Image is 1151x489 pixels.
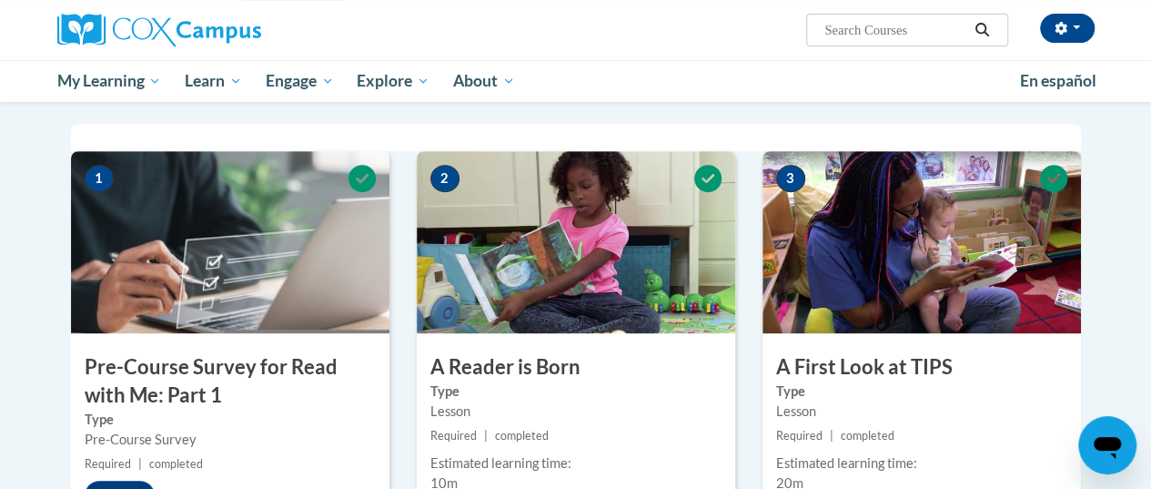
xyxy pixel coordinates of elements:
label: Type [776,382,1067,402]
span: completed [149,457,203,471]
label: Type [430,382,722,402]
span: 3 [776,165,805,192]
h3: A First Look at TIPS [762,353,1081,382]
span: completed [495,429,549,443]
img: Cox Campus [57,14,261,46]
a: Cox Campus [57,14,385,46]
div: Estimated learning time: [776,453,1067,474]
div: Pre-Course Survey [85,430,376,450]
span: Learn [185,70,242,92]
span: Required [430,429,477,443]
a: Learn [173,60,254,102]
span: Required [85,457,131,471]
span: | [484,429,488,443]
span: 1 [85,165,114,192]
div: Main menu [44,60,1108,102]
span: Explore [357,70,429,92]
span: En español [1020,71,1096,90]
iframe: Button to launch messaging window [1078,416,1136,474]
img: Course Image [762,151,1081,333]
span: My Learning [56,70,161,92]
div: Estimated learning time: [430,453,722,474]
span: Required [776,429,823,443]
a: En español [1008,62,1108,100]
h3: Pre-Course Survey for Read with Me: Part 1 [71,353,389,410]
span: | [138,457,142,471]
div: Lesson [776,402,1067,422]
a: Explore [345,60,441,102]
span: 2 [430,165,459,192]
img: Course Image [71,151,389,333]
span: Engage [266,70,334,92]
label: Type [85,410,376,430]
img: Course Image [417,151,735,333]
span: | [830,429,833,443]
span: About [453,70,515,92]
div: Lesson [430,402,722,422]
h3: A Reader is Born [417,353,735,382]
span: completed [841,429,894,443]
a: My Learning [45,60,174,102]
a: About [441,60,527,102]
a: Engage [254,60,346,102]
input: Search Courses [823,19,968,41]
button: Search [968,19,995,41]
button: Account Settings [1040,14,1095,43]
